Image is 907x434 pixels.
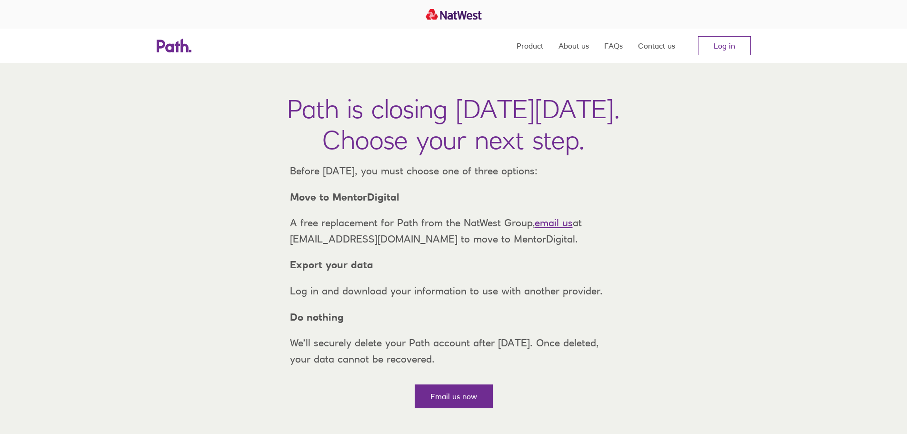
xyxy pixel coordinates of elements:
[290,191,399,203] strong: Move to MentorDigital
[290,259,373,271] strong: Export your data
[604,29,623,63] a: FAQs
[282,335,625,367] p: We’ll securely delete your Path account after [DATE]. Once deleted, your data cannot be recovered.
[517,29,543,63] a: Product
[535,217,573,229] a: email us
[287,93,620,155] h1: Path is closing [DATE][DATE]. Choose your next step.
[698,36,751,55] a: Log in
[558,29,589,63] a: About us
[282,283,625,299] p: Log in and download your information to use with another provider.
[282,163,625,179] p: Before [DATE], you must choose one of three options:
[290,311,344,323] strong: Do nothing
[282,215,625,247] p: A free replacement for Path from the NatWest Group, at [EMAIL_ADDRESS][DOMAIN_NAME] to move to Me...
[415,384,493,408] a: Email us now
[638,29,675,63] a: Contact us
